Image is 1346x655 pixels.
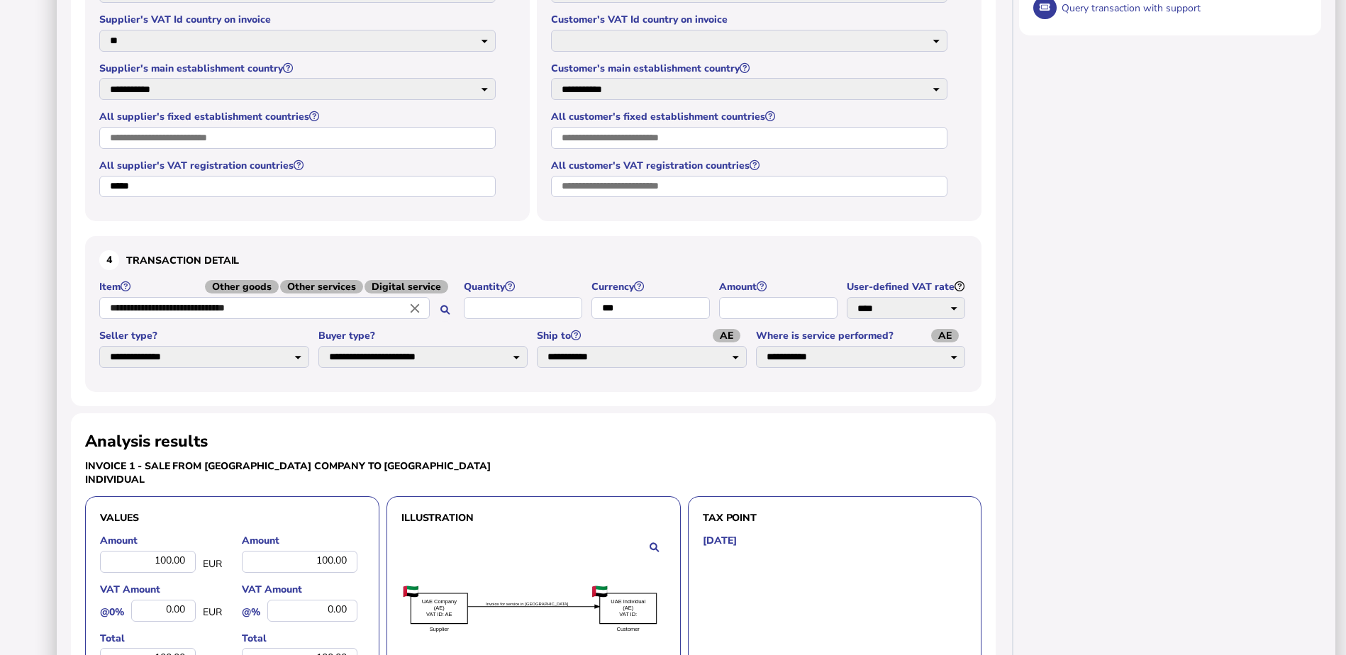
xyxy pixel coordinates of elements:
[713,329,740,342] span: AE
[703,511,967,524] h3: Tax point
[719,280,840,293] label: Amount
[99,250,119,270] div: 4
[100,511,365,524] h3: Values
[99,110,498,123] label: All supplier's fixed establishment countries
[426,611,452,617] text: VAT ID: AE
[931,329,959,342] span: AE
[99,62,498,75] label: Supplier's main establishment country
[242,605,260,619] label: @%
[623,605,633,611] text: (AE)
[433,298,457,322] button: Search for an item by HS code or use natural language description
[619,611,637,617] text: VAT ID:
[401,511,666,524] h3: Illustration
[407,301,423,316] i: Close
[429,627,449,633] text: Supplier
[537,329,749,342] label: Ship to
[99,250,967,270] h3: Transaction detail
[100,583,222,596] label: VAT Amount
[406,586,415,594] text: (AE)
[85,236,981,391] section: Define the item, and answer additional questions
[205,280,279,293] span: Other goods
[85,430,208,452] h2: Analysis results
[486,602,569,606] textpath: Invoice for service in [GEOGRAPHIC_DATA]
[595,586,604,594] text: (AE)
[318,329,530,342] label: Buyer type?
[100,551,196,573] div: 100.00
[203,605,222,619] span: EUR
[267,600,357,622] div: 0.00
[99,159,498,172] label: All supplier's VAT registration countries
[551,13,950,26] label: Customer's VAT Id country on invoice
[551,159,950,172] label: All customer's VAT registration countries
[99,280,457,293] label: Item
[591,280,712,293] label: Currency
[242,551,357,573] div: 100.00
[365,280,448,293] span: Digital service
[131,600,196,622] div: 0.00
[242,583,364,596] label: VAT Amount
[756,329,968,342] label: Where is service performed?
[242,534,364,547] label: Amount
[99,13,498,26] label: Supplier's VAT Id country on invoice
[280,280,363,293] span: Other services
[85,459,530,486] h3: Invoice 1 - sale from [GEOGRAPHIC_DATA] Company to [GEOGRAPHIC_DATA] Individual
[551,62,950,75] label: Customer's main establishment country
[99,329,311,342] label: Seller type?
[203,557,222,571] span: EUR
[464,280,584,293] label: Quantity
[242,632,364,645] label: Total
[703,534,737,547] h5: [DATE]
[847,280,967,293] label: User-defined VAT rate
[433,605,444,611] text: (AE)
[100,632,222,645] label: Total
[100,605,124,619] label: @0%
[100,534,222,547] label: Amount
[551,110,950,123] label: All customer's fixed establishment countries
[611,598,645,605] text: UAE Individual
[421,598,456,605] text: UAE Company
[616,627,640,633] text: Customer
